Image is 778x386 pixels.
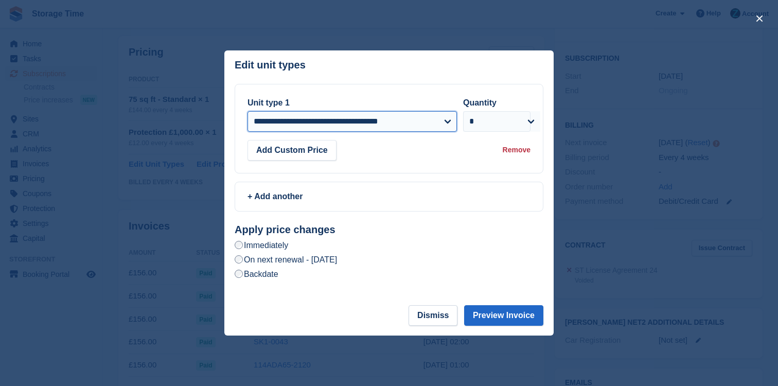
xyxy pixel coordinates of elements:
[409,305,457,326] button: Dismiss
[751,10,768,27] button: close
[235,182,543,212] a: + Add another
[247,190,531,203] div: + Add another
[235,269,278,279] label: Backdate
[235,270,243,278] input: Backdate
[235,224,335,235] strong: Apply price changes
[247,140,337,161] button: Add Custom Price
[235,254,337,265] label: On next renewal - [DATE]
[235,241,243,249] input: Immediately
[503,145,531,155] div: Remove
[235,255,243,264] input: On next renewal - [DATE]
[235,240,288,251] label: Immediately
[235,59,306,71] p: Edit unit types
[464,305,543,326] button: Preview Invoice
[463,98,497,107] label: Quantity
[247,98,290,107] label: Unit type 1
